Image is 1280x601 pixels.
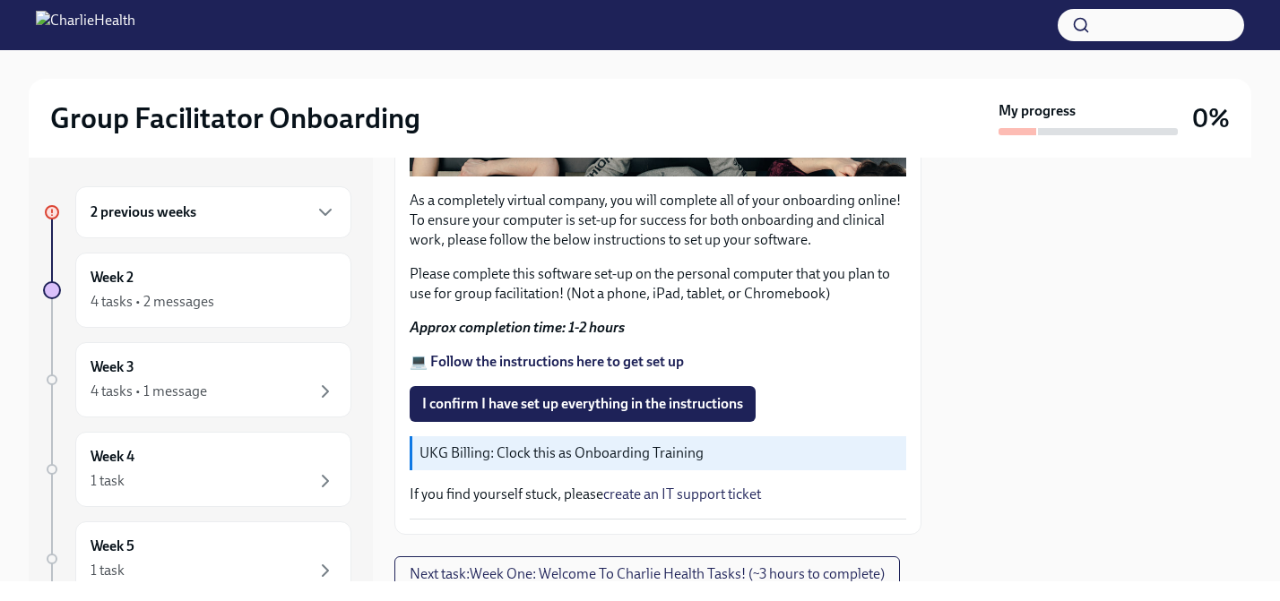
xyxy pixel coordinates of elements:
div: 4 tasks • 1 message [91,382,207,401]
h3: 0% [1192,102,1230,134]
p: Please complete this software set-up on the personal computer that you plan to use for group faci... [410,264,906,304]
a: Week 24 tasks • 2 messages [43,253,351,328]
p: As a completely virtual company, you will complete all of your onboarding online! To ensure your ... [410,191,906,250]
h2: Group Facilitator Onboarding [50,100,420,136]
a: create an IT support ticket [603,485,761,502]
div: 4 tasks • 2 messages [91,292,214,312]
button: I confirm I have set up everything in the instructions [410,386,756,422]
a: Week 51 task [43,521,351,597]
div: 2 previous weeks [75,186,351,238]
h6: Week 4 [91,447,134,467]
a: 💻 Follow the instructions here to get set up [410,353,684,370]
h6: 2 previous weeks [91,202,196,222]
span: I confirm I have set up everything in the instructions [422,395,743,413]
button: Next task:Week One: Welcome To Charlie Health Tasks! (~3 hours to complete) [394,556,900,592]
span: Next task : Week One: Welcome To Charlie Health Tasks! (~3 hours to complete) [410,565,885,583]
p: If you find yourself stuck, please [410,485,906,504]
strong: My progress [999,101,1076,121]
div: 1 task [91,561,125,580]
h6: Week 5 [91,537,134,556]
img: CharlieHealth [36,11,135,39]
div: 1 task [91,471,125,491]
p: UKG Billing: Clock this as Onboarding Training [419,443,899,463]
a: Week 41 task [43,432,351,507]
a: Week 34 tasks • 1 message [43,342,351,417]
h6: Week 3 [91,357,134,377]
h6: Week 2 [91,268,134,288]
strong: Approx completion time: 1-2 hours [410,319,625,336]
